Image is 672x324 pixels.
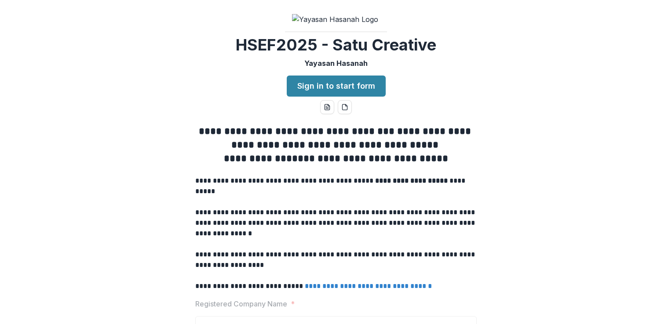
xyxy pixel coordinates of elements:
button: pdf-download [338,100,352,114]
p: Yayasan Hasanah [304,58,368,68]
img: Yayasan Hasanah Logo [292,14,380,25]
button: word-download [320,100,334,114]
a: Sign in to start form [287,76,386,97]
p: Registered Company Name [195,299,287,309]
h2: HSEF2025 - Satu Creative [236,36,436,54]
